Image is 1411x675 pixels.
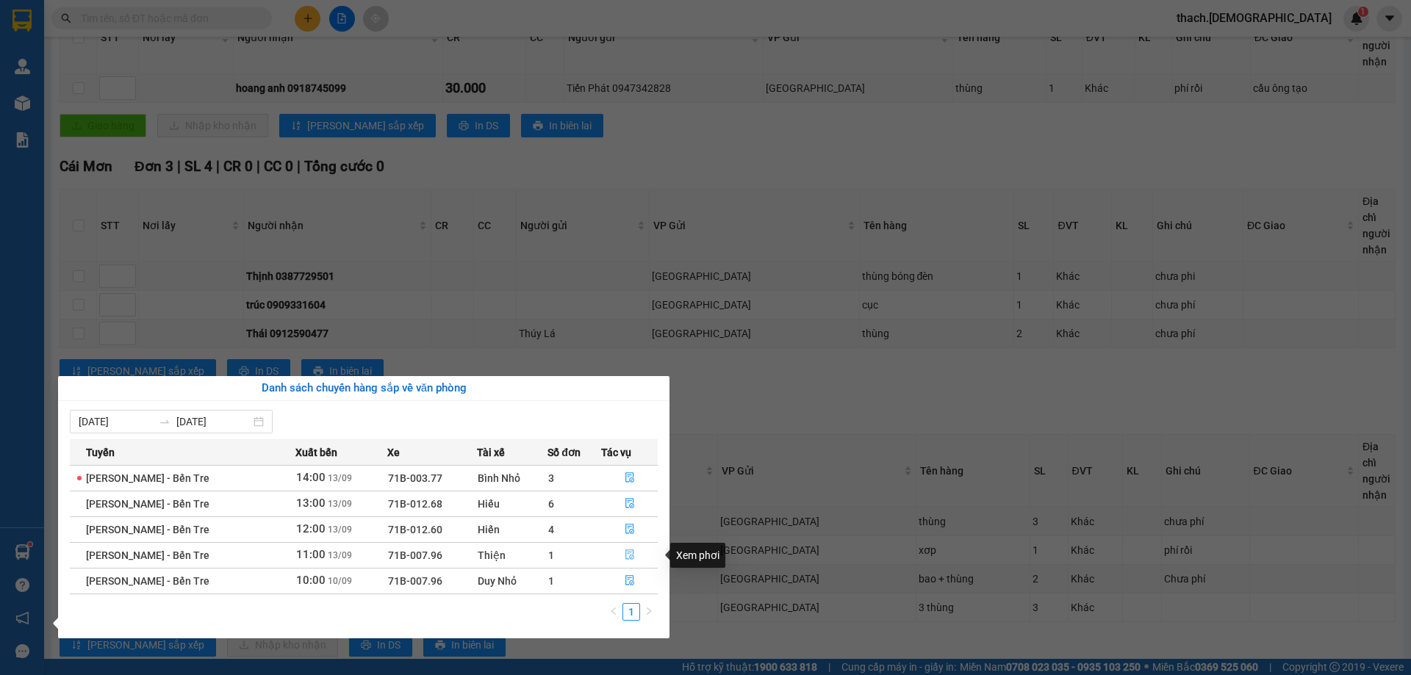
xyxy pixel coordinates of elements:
[602,569,657,593] button: file-done
[328,473,352,483] span: 13/09
[296,471,326,484] span: 14:00
[477,444,505,461] span: Tài xế
[625,498,635,510] span: file-done
[623,604,639,620] a: 1
[602,492,657,516] button: file-done
[601,444,631,461] span: Tác vụ
[625,575,635,587] span: file-done
[625,524,635,535] span: file-done
[86,472,209,484] span: [PERSON_NAME] - Bến Tre
[388,549,442,561] span: 71B-007.96
[70,380,658,397] div: Danh sách chuyến hàng sắp về văn phòng
[478,573,547,589] div: Duy Nhỏ
[625,549,635,561] span: file-done
[645,607,653,616] span: right
[296,497,326,510] span: 13:00
[548,549,554,561] span: 1
[79,414,153,430] input: Từ ngày
[388,472,442,484] span: 71B-003.77
[86,549,209,561] span: [PERSON_NAME] - Bến Tre
[328,550,352,560] span: 13/09
[622,603,640,621] li: 1
[86,524,209,535] span: [PERSON_NAME] - Bến Tre
[388,498,442,510] span: 71B-012.68
[86,575,209,587] span: [PERSON_NAME] - Bến Tre
[605,603,622,621] button: left
[159,416,170,427] span: to
[296,522,326,535] span: 12:00
[602,544,657,567] button: file-done
[609,607,618,616] span: left
[602,518,657,541] button: file-done
[625,472,635,484] span: file-done
[640,603,658,621] button: right
[548,472,554,484] span: 3
[478,496,547,512] div: Hiếu
[86,498,209,510] span: [PERSON_NAME] - Bến Tre
[478,521,547,538] div: Hiến
[548,498,554,510] span: 6
[328,499,352,509] span: 13/09
[547,444,581,461] span: Số đơn
[176,414,251,430] input: Đến ngày
[602,466,657,490] button: file-done
[548,524,554,535] span: 4
[605,603,622,621] li: Previous Page
[640,603,658,621] li: Next Page
[670,543,725,568] div: Xem phơi
[387,444,400,461] span: Xe
[159,416,170,427] span: swap-right
[478,547,547,563] div: Thiện
[328,576,352,586] span: 10/09
[296,548,326,561] span: 11:00
[388,524,442,535] span: 71B-012.60
[328,524,352,535] span: 13/09
[86,444,115,461] span: Tuyến
[548,575,554,587] span: 1
[296,574,326,587] span: 10:00
[388,575,442,587] span: 71B-007.96
[478,470,547,486] div: Bình Nhỏ
[295,444,337,461] span: Xuất bến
